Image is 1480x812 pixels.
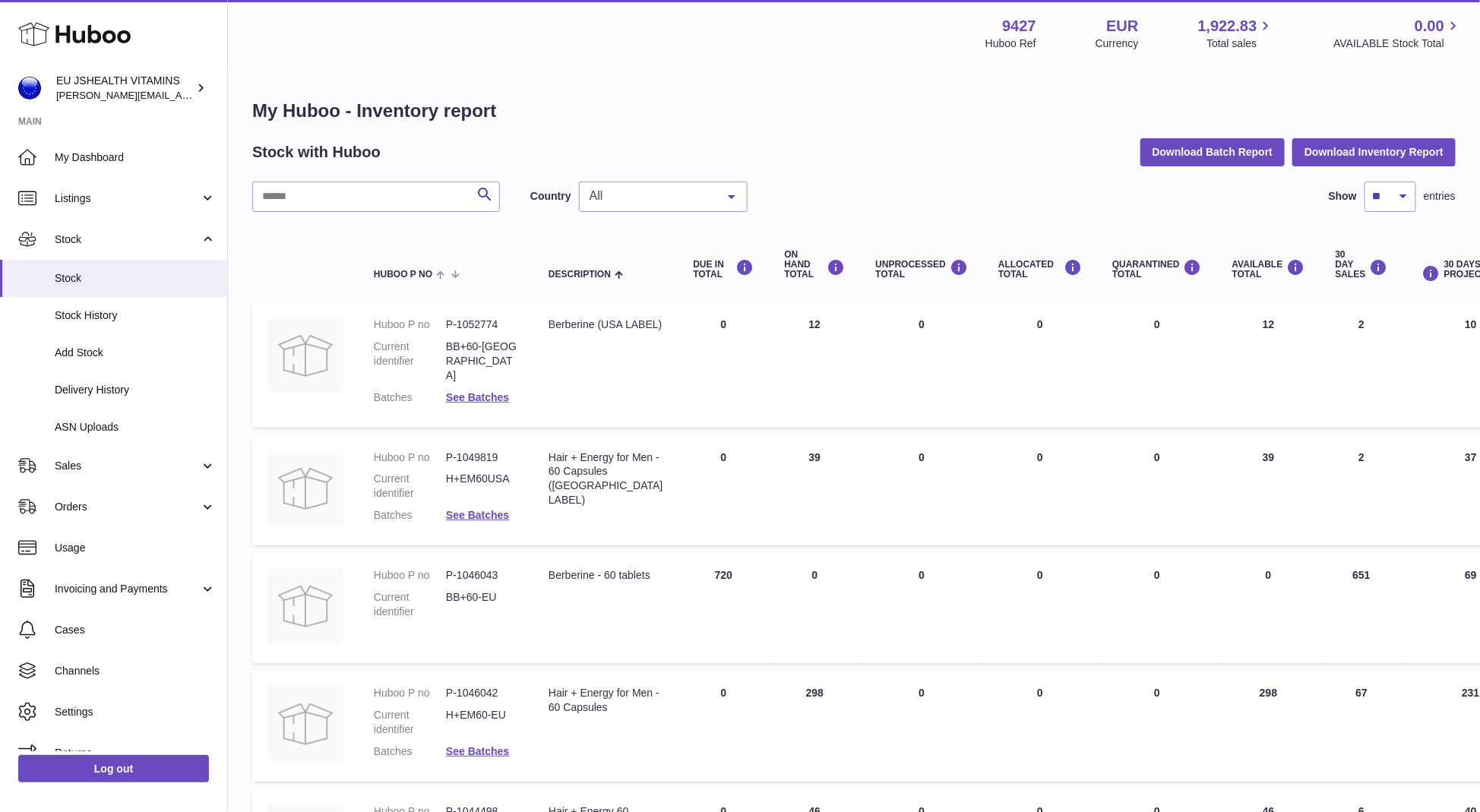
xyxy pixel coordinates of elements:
div: UNPROCESSED Total [875,259,968,280]
td: 0 [983,671,1097,782]
dd: H+EM60-EU [446,708,518,737]
div: ALLOCATED Total [998,259,1082,280]
td: 2 [1320,435,1403,546]
dd: P-1052774 [446,318,518,332]
span: My Dashboard [55,150,216,165]
td: 298 [1217,671,1320,782]
dd: H+EM60USA [446,472,518,501]
td: 651 [1320,553,1403,663]
span: Orders [55,500,200,514]
div: EU JSHEALTH VITAMINS [56,74,193,103]
dt: Current identifier [374,708,446,737]
span: 0 [1154,687,1160,699]
td: 0 [769,553,860,663]
td: 0 [1217,553,1320,663]
div: AVAILABLE Total [1232,259,1305,280]
span: Usage [55,541,216,555]
div: QUARANTINED Total [1112,259,1202,280]
td: 2 [1320,302,1403,427]
a: See Batches [446,509,509,521]
span: All [586,188,716,204]
div: Huboo Ref [985,36,1036,51]
span: 1,922.83 [1198,16,1257,36]
td: 0 [860,671,983,782]
span: 0 [1154,569,1160,581]
button: Download Inventory Report [1292,138,1456,166]
dt: Huboo P no [374,450,446,465]
td: 0 [860,553,983,663]
dd: BB+60-EU [446,590,518,619]
span: Sales [55,459,200,473]
div: DUE IN TOTAL [693,259,754,280]
dt: Current identifier [374,340,446,383]
span: Stock [55,232,200,247]
span: [PERSON_NAME][EMAIL_ADDRESS][DOMAIN_NAME] [56,89,305,101]
span: Stock [55,271,216,286]
a: See Batches [446,745,509,757]
span: Stock History [55,308,216,323]
a: 0.00 AVAILABLE Stock Total [1333,16,1462,51]
dt: Batches [374,390,446,405]
td: 0 [860,302,983,427]
span: 0 [1154,451,1160,463]
span: AVAILABLE Stock Total [1333,36,1462,51]
td: 0 [678,435,769,546]
td: 0 [678,302,769,427]
span: Delivery History [55,383,216,397]
img: product image [267,450,343,526]
td: 0 [983,553,1097,663]
img: product image [267,568,343,644]
span: Returns [55,746,216,760]
td: 12 [1217,302,1320,427]
button: Download Batch Report [1140,138,1286,166]
dd: P-1049819 [446,450,518,465]
dt: Huboo P no [374,318,446,332]
span: Listings [55,191,200,206]
span: 0.00 [1415,16,1444,36]
div: Hair + Energy for Men - 60 Capsules [549,686,663,715]
td: 12 [769,302,860,427]
span: entries [1424,189,1456,204]
span: Total sales [1206,36,1274,51]
dt: Huboo P no [374,568,446,583]
span: Invoicing and Payments [55,582,200,596]
dd: BB+60-[GEOGRAPHIC_DATA] [446,340,518,383]
td: 0 [983,435,1097,546]
img: product image [267,686,343,762]
strong: EUR [1106,16,1138,36]
span: Settings [55,705,216,719]
label: Country [530,189,571,204]
a: See Batches [446,391,509,403]
strong: 9427 [1002,16,1036,36]
td: 67 [1320,671,1403,782]
span: Add Stock [55,346,216,360]
img: laura@jessicasepel.com [18,77,41,100]
div: ON HAND Total [784,250,845,280]
div: 30 DAY SALES [1336,250,1388,280]
dt: Current identifier [374,590,446,619]
a: Log out [18,755,209,782]
span: Huboo P no [374,270,432,280]
td: 39 [1217,435,1320,546]
dt: Batches [374,508,446,523]
div: Berberine (USA LABEL) [549,318,663,332]
a: 1,922.83 Total sales [1198,16,1275,51]
label: Show [1329,189,1357,204]
dt: Huboo P no [374,686,446,700]
td: 0 [860,435,983,546]
td: 298 [769,671,860,782]
span: Cases [55,623,216,637]
dd: P-1046042 [446,686,518,700]
div: Berberine - 60 tablets [549,568,663,583]
div: Hair + Energy for Men - 60 Capsules ([GEOGRAPHIC_DATA] LABEL) [549,450,663,508]
td: 0 [983,302,1097,427]
dt: Batches [374,744,446,759]
span: ASN Uploads [55,420,216,434]
img: product image [267,318,343,393]
div: Currency [1096,36,1139,51]
span: 0 [1154,318,1160,330]
dt: Current identifier [374,472,446,501]
td: 0 [678,671,769,782]
td: 720 [678,553,769,663]
h1: My Huboo - Inventory report [252,99,1456,123]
